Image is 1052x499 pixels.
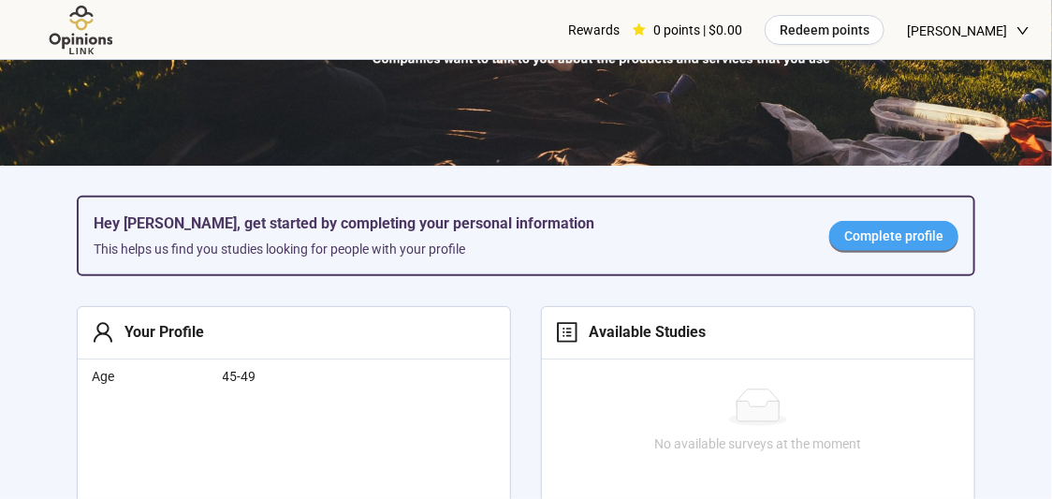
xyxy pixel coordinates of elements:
[578,320,706,344] div: Available Studies
[844,226,943,246] span: Complete profile
[94,213,799,235] h5: Hey [PERSON_NAME], get started by completing your personal information
[556,321,578,344] span: profile
[780,20,869,40] span: Redeem points
[907,1,1007,61] span: [PERSON_NAME]
[94,239,799,259] div: This helps us find you studies looking for people with your profile
[765,15,884,45] button: Redeem points
[92,366,208,387] span: Age
[92,321,114,344] span: user
[829,221,958,251] a: Complete profile
[114,320,204,344] div: Your Profile
[223,366,410,387] span: 45-49
[1016,24,1030,37] span: down
[633,23,646,37] span: star
[549,433,967,454] div: No available surveys at the moment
